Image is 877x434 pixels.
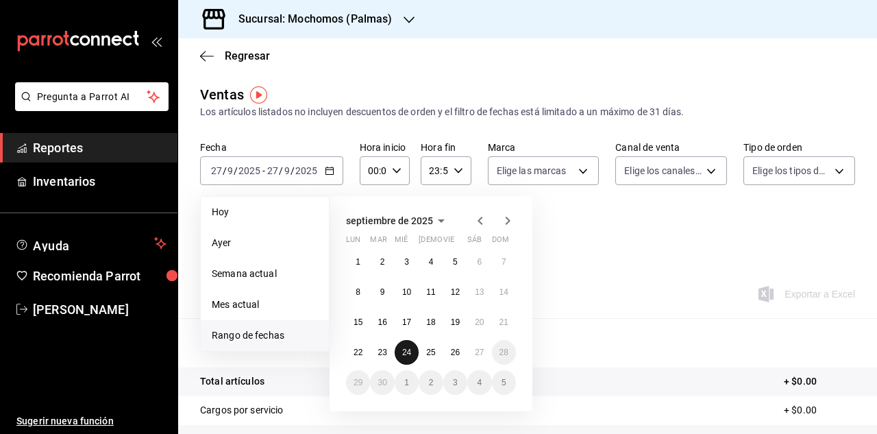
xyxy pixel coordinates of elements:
[227,11,393,27] h3: Sucursal: Mochomos (Palmas)
[346,280,370,304] button: 8 de septiembre de 2025
[443,250,467,274] button: 5 de septiembre de 2025
[33,235,149,252] span: Ayuda
[356,257,360,267] abbr: 1 de septiembre de 2025
[492,310,516,335] button: 21 de septiembre de 2025
[443,235,454,250] abbr: viernes
[378,348,386,357] abbr: 23 de septiembre de 2025
[426,348,435,357] abbr: 25 de septiembre de 2025
[33,300,166,319] span: [PERSON_NAME]
[492,235,509,250] abbr: domingo
[467,340,491,365] button: 27 de septiembre de 2025
[354,348,362,357] abbr: 22 de septiembre de 2025
[227,165,234,176] input: --
[346,235,360,250] abbr: lunes
[33,172,166,191] span: Inventarios
[475,287,484,297] abbr: 13 de septiembre de 2025
[784,374,855,389] p: + $0.00
[10,99,169,114] a: Pregunta a Parrot AI
[443,370,467,395] button: 3 de octubre de 2025
[419,235,499,250] abbr: jueves
[346,250,370,274] button: 1 de septiembre de 2025
[443,280,467,304] button: 12 de septiembre de 2025
[16,414,166,429] span: Sugerir nueva función
[451,348,460,357] abbr: 26 de septiembre de 2025
[402,348,411,357] abbr: 24 de septiembre de 2025
[429,378,434,387] abbr: 2 de octubre de 2025
[488,143,600,152] label: Marca
[370,310,394,335] button: 16 de septiembre de 2025
[291,165,295,176] span: /
[492,340,516,365] button: 28 de septiembre de 2025
[370,370,394,395] button: 30 de septiembre de 2025
[267,165,279,176] input: --
[467,370,491,395] button: 4 de octubre de 2025
[395,310,419,335] button: 17 de septiembre de 2025
[250,86,267,104] img: Tooltip marker
[200,403,284,418] p: Cargos por servicio
[402,317,411,327] abbr: 17 de septiembre de 2025
[354,378,362,387] abbr: 29 de septiembre de 2025
[426,317,435,327] abbr: 18 de septiembre de 2025
[453,257,458,267] abbr: 5 de septiembre de 2025
[380,287,385,297] abbr: 9 de septiembre de 2025
[743,143,855,152] label: Tipo de orden
[419,280,443,304] button: 11 de septiembre de 2025
[395,235,408,250] abbr: miércoles
[502,378,506,387] abbr: 5 de octubre de 2025
[624,164,702,178] span: Elige los canales de venta
[356,287,360,297] abbr: 8 de septiembre de 2025
[200,143,343,152] label: Fecha
[346,340,370,365] button: 22 de septiembre de 2025
[200,49,270,62] button: Regresar
[15,82,169,111] button: Pregunta a Parrot AI
[497,164,567,178] span: Elige las marcas
[426,287,435,297] abbr: 11 de septiembre de 2025
[37,90,147,104] span: Pregunta a Parrot AI
[443,340,467,365] button: 26 de septiembre de 2025
[502,257,506,267] abbr: 7 de septiembre de 2025
[477,257,482,267] abbr: 6 de septiembre de 2025
[33,138,166,157] span: Reportes
[419,250,443,274] button: 4 de septiembre de 2025
[451,287,460,297] abbr: 12 de septiembre de 2025
[360,143,410,152] label: Hora inicio
[419,340,443,365] button: 25 de septiembre de 2025
[467,250,491,274] button: 6 de septiembre de 2025
[453,378,458,387] abbr: 3 de octubre de 2025
[784,403,855,418] p: + $0.00
[429,257,434,267] abbr: 4 de septiembre de 2025
[492,370,516,395] button: 5 de octubre de 2025
[33,267,166,285] span: Recomienda Parrot
[752,164,830,178] span: Elige los tipos de orden
[378,317,386,327] abbr: 16 de septiembre de 2025
[279,165,283,176] span: /
[499,287,508,297] abbr: 14 de septiembre de 2025
[451,317,460,327] abbr: 19 de septiembre de 2025
[225,49,270,62] span: Regresar
[200,105,855,119] div: Los artículos listados no incluyen descuentos de orden y el filtro de fechas está limitado a un m...
[499,317,508,327] abbr: 21 de septiembre de 2025
[421,143,471,152] label: Hora fin
[467,235,482,250] abbr: sábado
[395,370,419,395] button: 1 de octubre de 2025
[370,340,394,365] button: 23 de septiembre de 2025
[346,370,370,395] button: 29 de septiembre de 2025
[404,378,409,387] abbr: 1 de octubre de 2025
[370,280,394,304] button: 9 de septiembre de 2025
[419,310,443,335] button: 18 de septiembre de 2025
[404,257,409,267] abbr: 3 de septiembre de 2025
[395,280,419,304] button: 10 de septiembre de 2025
[378,378,386,387] abbr: 30 de septiembre de 2025
[402,287,411,297] abbr: 10 de septiembre de 2025
[370,250,394,274] button: 2 de septiembre de 2025
[475,317,484,327] abbr: 20 de septiembre de 2025
[212,205,318,219] span: Hoy
[151,36,162,47] button: open_drawer_menu
[354,317,362,327] abbr: 15 de septiembre de 2025
[212,328,318,343] span: Rango de fechas
[238,165,261,176] input: ----
[499,348,508,357] abbr: 28 de septiembre de 2025
[492,250,516,274] button: 7 de septiembre de 2025
[475,348,484,357] abbr: 27 de septiembre de 2025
